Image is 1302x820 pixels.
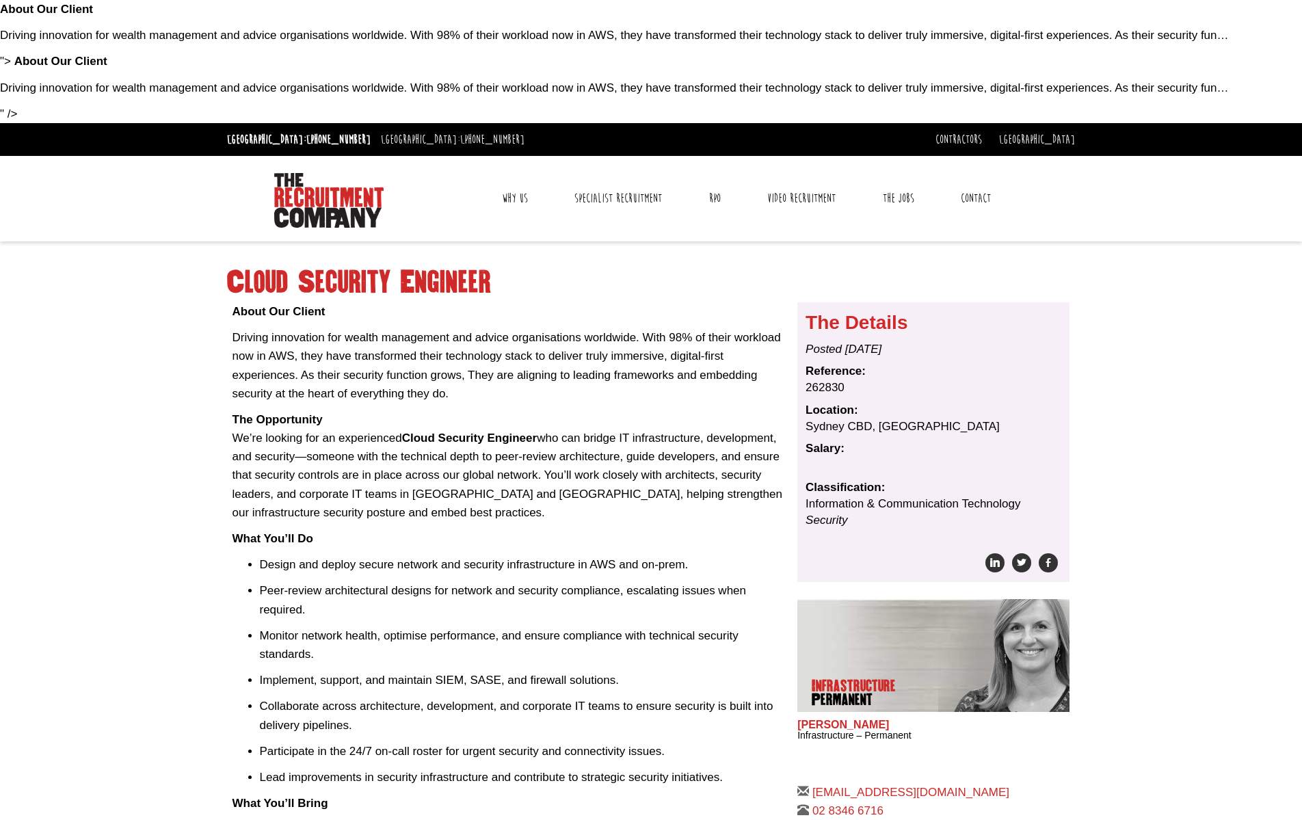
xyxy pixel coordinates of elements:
p: Implement, support, and maintain SIEM, SASE, and firewall solutions. [260,671,788,689]
p: Peer-review architectural designs for network and security compliance, escalating issues when req... [260,581,788,618]
strong: About Our Client [232,305,325,318]
a: [PHONE_NUMBER] [460,132,524,147]
a: The Jobs [873,181,925,215]
dt: Reference: [806,363,1061,380]
span: Permanent [812,693,892,706]
p: Monitor network health, optimise performance, and ensure compliance with technical security stand... [260,626,788,663]
img: Amanda Evans's Our Infrastructure Permanent [938,599,1069,712]
li: [GEOGRAPHIC_DATA]: [377,129,528,150]
dd: Sydney CBD, [GEOGRAPHIC_DATA] [806,419,1061,435]
h2: [PERSON_NAME] [797,719,1069,731]
strong: About Our Client [14,55,107,68]
strong: The Opportunity [232,413,323,426]
strong: What You’ll Bring [232,797,328,810]
p: Participate in the 24/7 on-call roster for urgent security and connectivity issues. [260,742,788,761]
a: [PHONE_NUMBER] [306,132,371,147]
i: Security [806,514,847,527]
dt: Classification: [806,479,1061,496]
p: Lead improvements in security infrastructure and contribute to strategic security initiatives. [260,768,788,786]
dt: Salary: [806,440,1061,457]
p: We’re looking for an experienced who can bridge IT infrastructure, development, and security—some... [232,410,788,522]
a: Specialist Recruitment [564,181,672,215]
a: Contact [951,181,1001,215]
h3: Infrastructure – Permanent [797,730,1069,741]
p: Driving innovation for wealth management and advice organisations worldwide. With 98% of their wo... [232,328,788,403]
a: [GEOGRAPHIC_DATA] [999,132,1075,147]
strong: What You’ll Do [232,532,313,545]
a: Why Us [492,181,538,215]
p: Infrastructure [812,679,892,706]
a: Video Recruitment [757,181,846,215]
h3: The Details [806,313,1061,334]
dd: Information & Communication Technology [806,496,1061,529]
a: Contractors [935,132,982,147]
h1: Cloud Security Engineer [227,270,1075,295]
a: RPO [699,181,731,215]
img: The Recruitment Company [274,173,384,228]
dd: 262830 [806,380,1061,396]
i: Posted [DATE] [806,343,881,356]
p: Design and deploy secure network and security infrastructure in AWS and on-prem. [260,555,788,574]
p: Collaborate across architecture, development, and corporate IT teams to ensure security is built ... [260,697,788,734]
a: 02 8346 6716 [812,804,883,817]
li: [GEOGRAPHIC_DATA]: [224,129,374,150]
strong: Cloud Security Engineer [402,432,537,445]
a: [EMAIL_ADDRESS][DOMAIN_NAME] [812,786,1009,799]
dt: Location: [806,402,1061,419]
